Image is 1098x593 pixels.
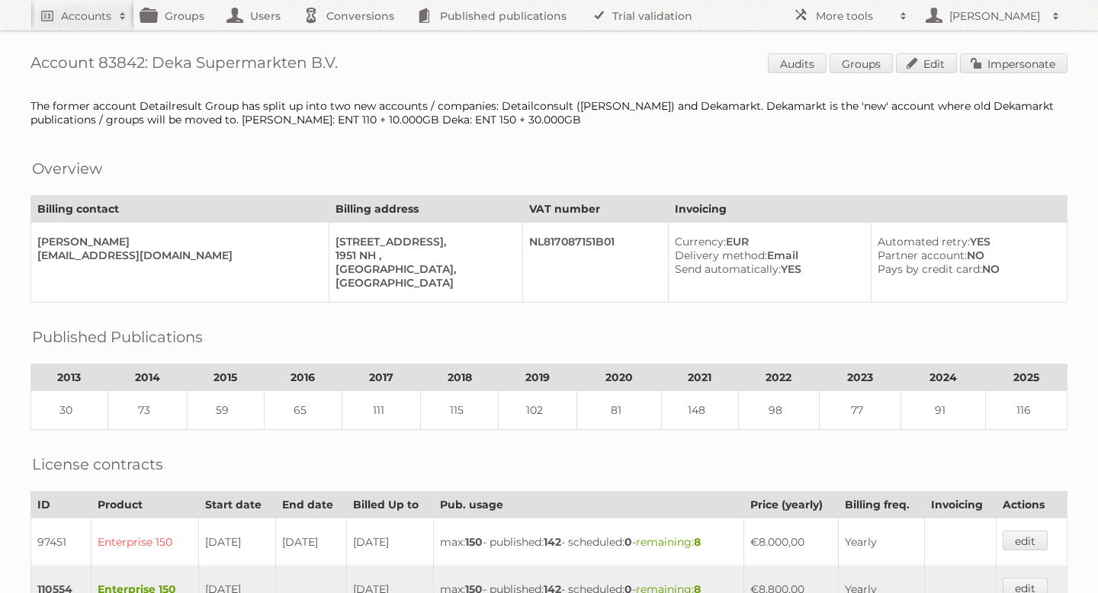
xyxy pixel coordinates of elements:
th: End date [276,492,347,518]
h2: [PERSON_NAME] [945,8,1045,24]
td: 30 [31,391,108,430]
td: 116 [986,391,1067,430]
th: 2025 [986,364,1067,391]
td: 115 [420,391,499,430]
span: Currency: [675,235,726,248]
td: 81 [577,391,662,430]
div: YES [878,235,1055,248]
div: NO [878,262,1055,276]
span: Automated retry: [878,235,970,248]
th: Actions [996,492,1067,518]
td: €8.000,00 [743,518,838,566]
strong: 150 [465,535,483,549]
div: 1951 NH , [335,248,511,262]
a: Groups [830,53,893,73]
td: 98 [738,391,820,430]
span: remaining: [636,535,701,549]
div: [STREET_ADDRESS], [335,235,511,248]
h2: Published Publications [32,325,203,348]
a: Edit [896,53,957,73]
th: Invoicing [924,492,996,518]
div: [GEOGRAPHIC_DATA] [335,276,511,290]
h2: Overview [32,157,102,180]
td: Yearly [838,518,924,566]
span: Pays by credit card: [878,262,982,276]
th: Product [91,492,199,518]
th: 2021 [662,364,739,391]
th: Billed Up to [347,492,434,518]
th: 2013 [31,364,108,391]
th: 2014 [108,364,188,391]
strong: 8 [694,535,701,549]
th: 2016 [264,364,342,391]
td: [DATE] [347,518,434,566]
span: Delivery method: [675,248,767,262]
th: 2017 [342,364,421,391]
th: 2022 [738,364,820,391]
td: 59 [188,391,265,430]
div: [GEOGRAPHIC_DATA], [335,262,511,276]
div: [EMAIL_ADDRESS][DOMAIN_NAME] [37,248,316,262]
th: 2020 [577,364,662,391]
th: Pub. usage [434,492,743,518]
th: 2024 [901,364,986,391]
td: 102 [499,391,577,430]
a: Impersonate [960,53,1067,73]
div: The former account Detailresult Group has split up into two new accounts / companies: Detailconsu... [30,99,1067,127]
th: Invoicing [668,196,1067,223]
th: 2018 [420,364,499,391]
td: 73 [108,391,188,430]
h2: More tools [816,8,892,24]
td: 65 [264,391,342,430]
span: Send automatically: [675,262,781,276]
th: ID [31,492,91,518]
th: 2023 [820,364,901,391]
div: Email [675,248,859,262]
td: NL817087151B01 [523,223,669,303]
th: Billing freq. [838,492,924,518]
div: EUR [675,235,859,248]
td: max: - published: - scheduled: - [434,518,743,566]
td: [DATE] [199,518,276,566]
td: 111 [342,391,421,430]
h1: Account 83842: Deka Supermarkten B.V. [30,53,1067,76]
th: VAT number [523,196,669,223]
div: [PERSON_NAME] [37,235,316,248]
div: YES [675,262,859,276]
a: Audits [768,53,827,73]
strong: 142 [544,535,561,549]
div: NO [878,248,1055,262]
td: [DATE] [276,518,347,566]
td: 91 [901,391,986,430]
h2: Accounts [61,8,111,24]
a: edit [1003,530,1048,550]
th: Billing contact [31,196,329,223]
td: Enterprise 150 [91,518,199,566]
th: Billing address [329,196,523,223]
td: 97451 [31,518,91,566]
th: Start date [199,492,276,518]
th: Price (yearly) [743,492,838,518]
td: 77 [820,391,901,430]
strong: 0 [624,535,632,549]
td: 148 [662,391,739,430]
span: Partner account: [878,248,967,262]
th: 2019 [499,364,577,391]
th: 2015 [188,364,265,391]
h2: License contracts [32,453,163,476]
